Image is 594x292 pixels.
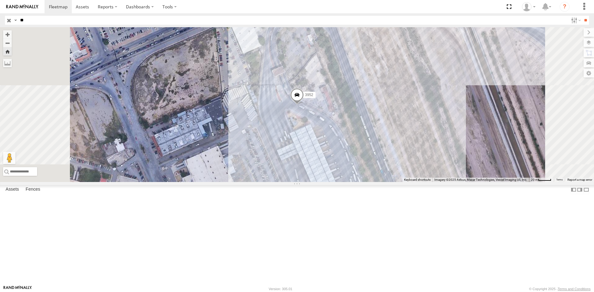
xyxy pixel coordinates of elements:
button: Zoom Home [3,47,12,56]
label: Search Query [13,16,18,25]
label: Measure [3,59,12,67]
label: Map Settings [583,69,594,78]
button: Zoom out [3,39,12,47]
button: Keyboard shortcuts [404,178,431,182]
a: Report a map error [567,178,592,181]
div: fernando ponce [520,2,538,11]
div: Version: 305.01 [269,287,292,291]
span: Imagery ©2025 Airbus, Maxar Technologies, Vexcel Imaging US, Inc. [434,178,527,181]
div: © Copyright 2025 - [529,287,591,291]
span: 20 m [531,178,538,181]
button: Drag Pegman onto the map to open Street View [3,152,15,164]
a: Terms [556,179,563,181]
label: Assets [2,185,22,194]
label: Hide Summary Table [583,185,589,194]
a: Visit our Website [3,286,32,292]
img: rand-logo.svg [6,5,38,9]
button: Map Scale: 20 m per 39 pixels [529,178,553,182]
label: Dock Summary Table to the Right [577,185,583,194]
button: Zoom in [3,30,12,39]
a: Terms and Conditions [558,287,591,291]
label: Fences [23,185,43,194]
i: ? [560,2,570,12]
label: Dock Summary Table to the Left [570,185,577,194]
span: 3952 [305,92,313,97]
label: Search Filter Options [569,16,582,25]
